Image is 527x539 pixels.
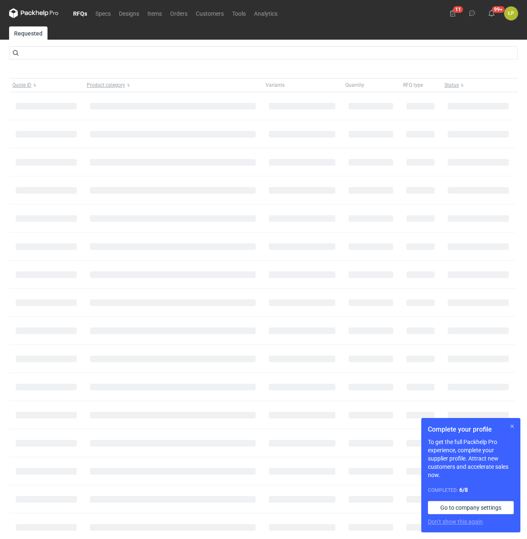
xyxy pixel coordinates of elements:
[9,8,59,18] svg: Packhelp Pro
[428,425,514,435] h1: Complete your profile
[266,82,285,88] span: Variants
[504,7,518,20] div: Łukasz Postawa
[250,8,282,18] a: Analytics
[9,26,47,40] a: Requested
[91,8,115,18] a: Specs
[115,8,143,18] a: Designs
[428,486,514,494] div: Completed:
[403,82,423,88] span: RFQ type
[441,78,515,92] button: Status
[507,421,517,431] button: Skip for now
[69,8,91,18] a: RFQs
[428,438,514,479] p: To get the full Packhelp Pro experience, complete your supplier profile. Attract new customers an...
[12,82,31,88] span: Quote ID
[143,8,166,18] a: Items
[9,78,83,92] button: Quote ID
[87,82,125,88] span: Product category
[446,7,459,20] button: 11
[444,82,459,88] span: Status
[192,8,228,18] a: Customers
[345,82,364,88] span: Quantity
[459,487,468,493] strong: 6 / 8
[428,501,514,514] a: Go to company settings
[166,8,192,18] a: Orders
[83,78,262,92] button: Product category
[228,8,250,18] a: Tools
[504,7,518,20] button: ŁP
[428,518,483,526] button: Don’t show this again
[485,7,498,20] button: 99+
